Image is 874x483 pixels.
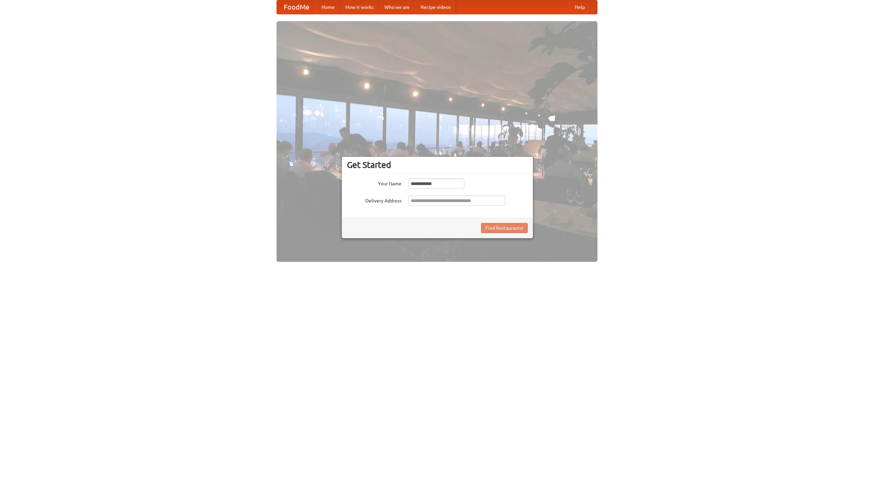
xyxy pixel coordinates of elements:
button: Find Restaurants! [481,223,528,233]
a: FoodMe [277,0,316,14]
label: Delivery Address [347,196,401,204]
a: Home [316,0,340,14]
a: How it works [340,0,379,14]
a: Who we are [379,0,415,14]
a: Recipe videos [415,0,456,14]
h3: Get Started [347,160,528,170]
a: Help [569,0,590,14]
label: Your Name [347,179,401,187]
